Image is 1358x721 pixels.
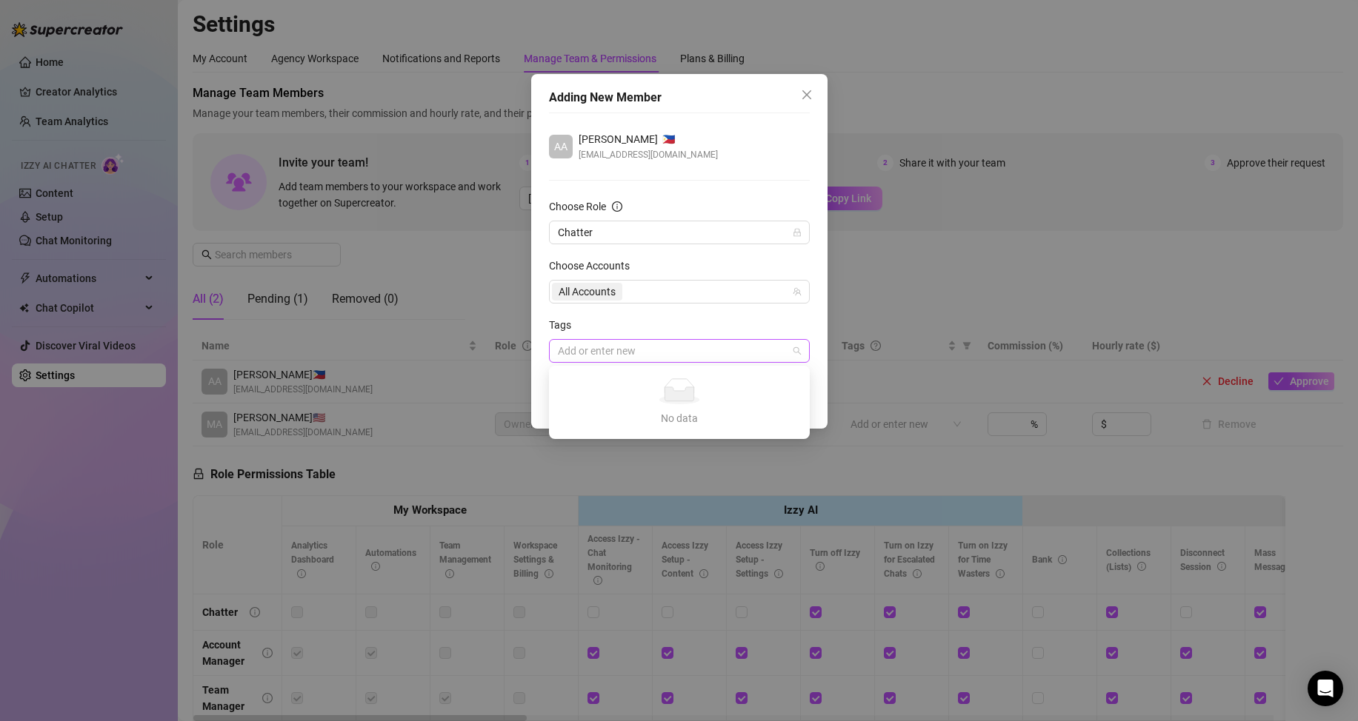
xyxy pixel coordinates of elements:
[558,221,801,244] span: Chatter
[549,258,639,274] label: Choose Accounts
[579,131,718,147] div: 🇵🇭
[579,131,658,147] span: [PERSON_NAME]
[554,138,568,155] span: AA
[567,410,792,426] div: No data
[549,198,606,215] div: Choose Role
[549,89,810,107] div: Adding New Member
[612,201,622,212] span: info-circle
[1308,671,1343,706] div: Open Intercom Messenger
[559,284,616,300] span: All Accounts
[795,83,819,107] button: Close
[793,287,802,296] span: team
[549,317,581,333] label: Tags
[552,283,622,301] span: All Accounts
[801,89,813,101] span: close
[795,89,819,101] span: Close
[793,228,802,237] span: lock
[579,147,718,162] span: [EMAIL_ADDRESS][DOMAIN_NAME]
